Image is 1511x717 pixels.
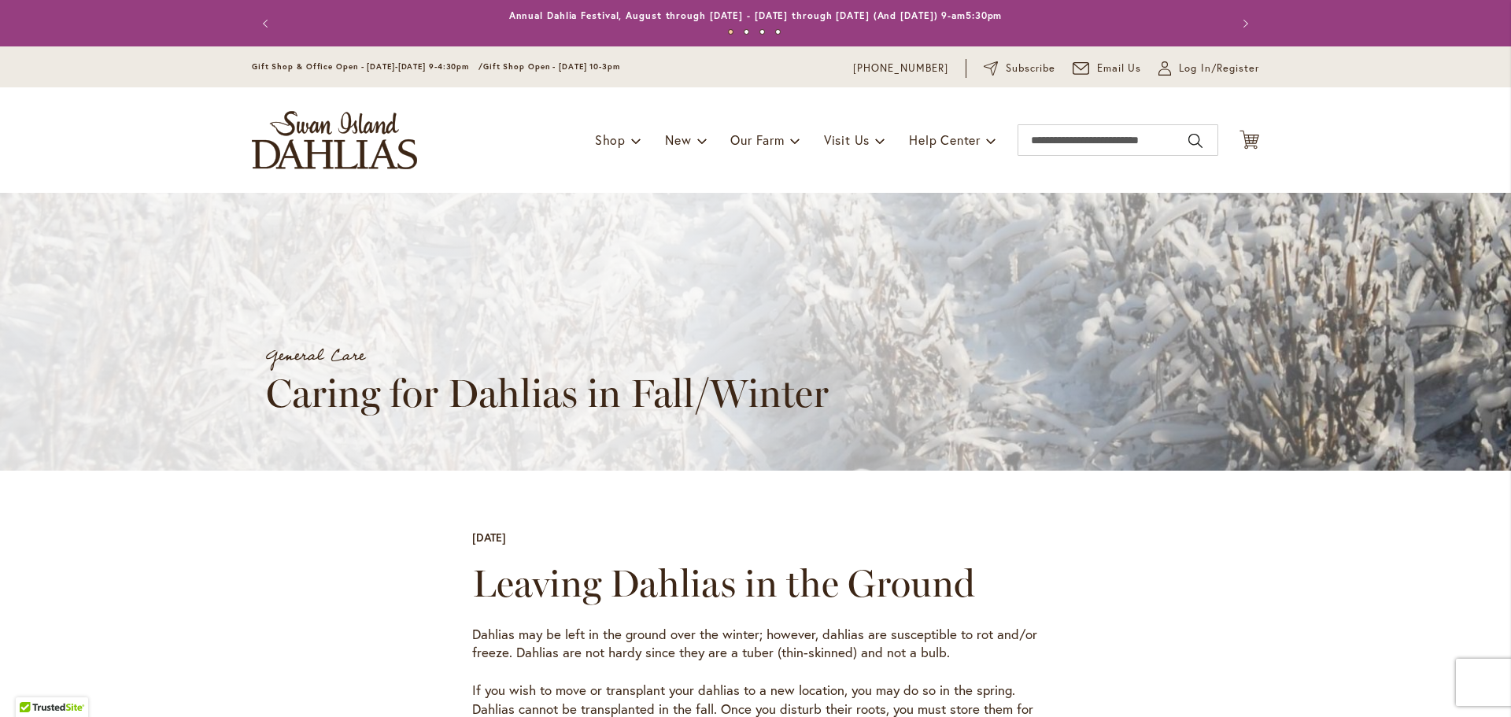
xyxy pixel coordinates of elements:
span: Shop [595,131,626,148]
span: Email Us [1097,61,1142,76]
h2: Leaving Dahlias in the Ground [472,561,1039,605]
div: [DATE] [472,530,506,545]
button: 4 of 4 [775,29,781,35]
button: Previous [252,8,283,39]
a: Log In/Register [1158,61,1259,76]
span: Gift Shop Open - [DATE] 10-3pm [483,61,620,72]
span: Log In/Register [1179,61,1259,76]
a: General Care [266,341,364,371]
a: [PHONE_NUMBER] [853,61,948,76]
button: 3 of 4 [759,29,765,35]
button: Next [1228,8,1259,39]
a: store logo [252,111,417,169]
span: Help Center [909,131,981,148]
button: 2 of 4 [744,29,749,35]
span: New [665,131,691,148]
a: Subscribe [984,61,1055,76]
p: Dahlias may be left in the ground over the winter; however, dahlias are susceptible to rot and/or... [472,625,1039,663]
h1: Caring for Dahlias in Fall/Winter [266,371,1021,416]
a: Email Us [1073,61,1142,76]
span: Visit Us [824,131,870,148]
span: Our Farm [730,131,784,148]
span: Gift Shop & Office Open - [DATE]-[DATE] 9-4:30pm / [252,61,483,72]
span: Subscribe [1006,61,1055,76]
button: 1 of 4 [728,29,733,35]
a: Annual Dahlia Festival, August through [DATE] - [DATE] through [DATE] (And [DATE]) 9-am5:30pm [509,9,1003,21]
